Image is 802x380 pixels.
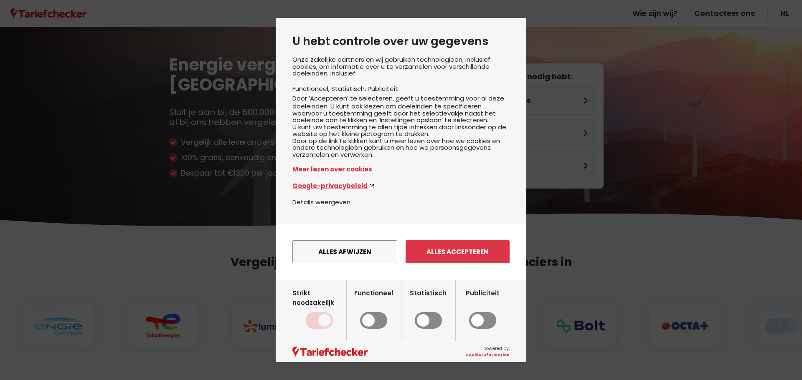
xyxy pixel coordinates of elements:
label: Functioneel [354,288,393,329]
li: Functioneel [292,84,331,93]
button: Alles afwijzen [292,240,397,263]
a: Google-privacybeleid [292,181,510,191]
div: menu [276,224,526,280]
button: Details weergeven [292,197,350,207]
img: logo [292,347,368,357]
label: Strikt noodzakelijk [292,288,346,329]
li: Publiciteit [368,84,398,93]
li: Statistisch [331,84,368,93]
h2: U hebt controle over uw gegevens [292,35,510,48]
label: Publiciteit [466,288,500,329]
div: Onze zakelijke partners en wij gebruiken technologieën, inclusief cookies, om informatie over u t... [292,56,510,197]
a: Cookie Information [465,352,510,358]
span: powered by: [465,345,510,358]
button: Alles accepteren [406,240,510,263]
a: Meer lezen over cookies [292,164,510,174]
label: Statistisch [410,288,447,329]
